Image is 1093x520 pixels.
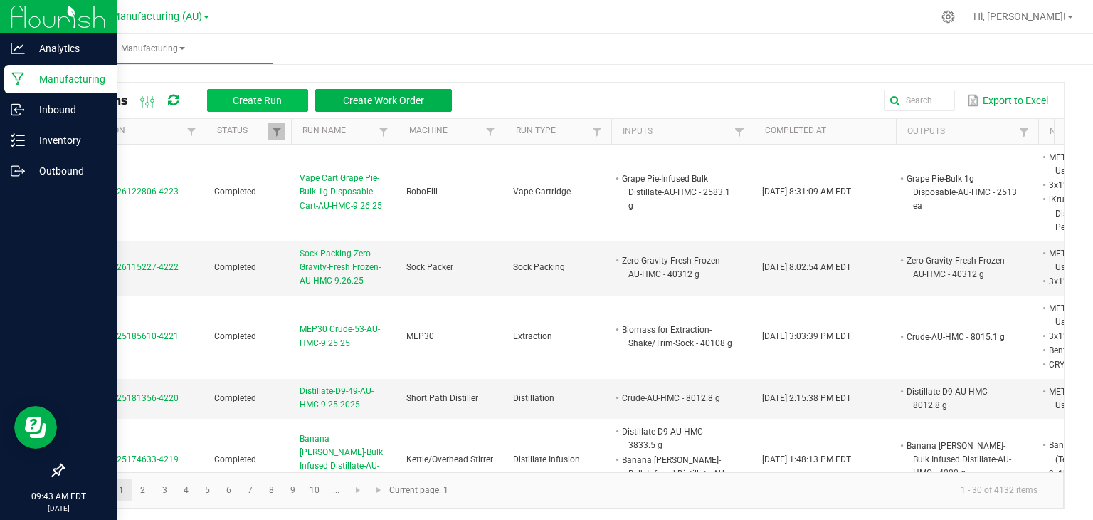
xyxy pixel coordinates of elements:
[300,432,389,487] span: Banana [PERSON_NAME]-Bulk Infused Distillate-AU-HMC-9.25.2025
[513,187,571,197] span: Vape Cartridge
[620,391,732,405] li: Crude-AU-HMC - 8012.8 g
[762,331,851,341] span: [DATE] 3:03:39 PM EDT
[620,323,732,350] li: Biomass for Extraction-Shake/Trim-Sock - 40108 g
[300,323,389,350] span: MEP30 Crude-53-AU-HMC-9.25.25
[620,425,732,452] li: Distillate-D9-AU-HMC - 3833.5 g
[207,89,308,112] button: Create Run
[25,162,110,180] p: Outbound
[34,34,273,64] a: Manufacturing
[154,479,175,501] a: Page 3
[305,479,325,501] a: Page 10
[939,10,957,24] div: Manage settings
[111,479,132,501] a: Page 1
[214,454,256,464] span: Completed
[218,479,239,501] a: Page 6
[300,172,389,213] span: Vape Cart Grape Pie-Bulk 1g Disposable Cart-AU-HMC-9.26.25
[516,125,588,137] a: Run TypeSortable
[513,454,580,464] span: Distillate Infusion
[214,187,256,197] span: Completed
[406,393,478,403] span: Short Path Distiller
[11,103,25,117] inline-svg: Inbound
[611,119,754,145] th: Inputs
[904,172,1017,214] li: Grape Pie-Bulk 1g Disposable-AU-HMC - 2513 ea
[513,262,565,272] span: Sock Packing
[457,479,1049,502] kendo-pager-info: 1 - 30 of 4132 items
[409,125,481,137] a: MachineSortable
[762,262,851,272] span: [DATE] 8:02:54 AM EDT
[963,88,1052,113] button: Export to Excel
[973,11,1066,22] span: Hi, [PERSON_NAME]!
[762,187,851,197] span: [DATE] 8:31:09 AM EDT
[25,132,110,149] p: Inventory
[6,490,110,503] p: 09:43 AM EDT
[25,71,110,88] p: Manufacturing
[762,393,851,403] span: [DATE] 2:15:38 PM EDT
[34,43,273,55] span: Manufacturing
[904,330,1017,344] li: Crude-AU-HMC - 8015.1 g
[375,123,392,140] a: Filter
[904,385,1017,412] li: Distillate-D9-AU-HMC - 8012.8 g
[14,406,57,449] iframe: Resource center
[25,101,110,118] p: Inbound
[132,479,153,501] a: Page 2
[11,41,25,56] inline-svg: Analytics
[343,95,424,106] span: Create Work Order
[214,262,256,272] span: Completed
[72,331,179,341] span: MP-20250925185610-4221
[374,484,385,496] span: Go to the last page
[261,479,282,501] a: Page 8
[214,331,256,341] span: Completed
[300,385,389,412] span: Distillate-D9-49-AU-HMC-9.25.2025
[348,479,369,501] a: Go to the next page
[11,72,25,86] inline-svg: Manufacturing
[268,123,285,140] a: Filter
[72,262,179,272] span: MP-20250926115227-4222
[11,133,25,147] inline-svg: Inventory
[482,123,499,140] a: Filter
[884,90,955,111] input: Search
[513,331,552,341] span: Extraction
[1015,123,1033,141] a: Filter
[904,439,1017,481] li: Banana [PERSON_NAME]-Bulk Infused Distillate-AU-HMC - 4200 g
[72,454,179,464] span: MP-20250925174633-4219
[302,125,374,137] a: Run NameSortable
[896,119,1038,145] th: Outputs
[369,479,389,501] a: Go to the last page
[406,454,493,464] span: Kettle/Overhead Stirrer
[217,125,268,137] a: StatusSortable
[620,172,732,214] li: Grape Pie-Infused Bulk Distillate-AU-HMC - 2583.1 g
[315,89,452,112] button: Create Work Order
[214,393,256,403] span: Completed
[240,479,260,501] a: Page 7
[74,125,182,137] a: ExtractionSortable
[283,479,303,501] a: Page 9
[72,187,179,197] span: MP-20250926122806-4223
[63,472,1064,509] kendo-pager: Current page: 1
[233,95,282,106] span: Create Run
[513,393,554,403] span: Distillation
[588,123,606,140] a: Filter
[72,393,179,403] span: MP-20250925181356-4220
[406,262,453,272] span: Sock Packer
[176,479,196,501] a: Page 4
[197,479,218,501] a: Page 5
[300,247,389,288] span: Sock Packing Zero Gravity-Fresh Frozen-AU-HMC-9.26.25
[183,123,200,140] a: Filter
[620,453,732,495] li: Banana [PERSON_NAME]-Bulk Infused Distillate-AU-HMC - 100 g
[74,88,463,113] div: All Runs
[25,40,110,57] p: Analytics
[765,125,890,137] a: Completed AtSortable
[762,454,851,464] span: [DATE] 1:48:13 PM EDT
[406,331,434,341] span: MEP30
[352,484,364,496] span: Go to the next page
[11,164,25,178] inline-svg: Outbound
[82,11,202,23] span: Stash Manufacturing (AU)
[904,254,1017,281] li: Zero Gravity-Fresh Frozen-AU-HMC - 40312 g
[326,479,347,501] a: Page 11
[406,187,438,197] span: RoboFill
[731,123,748,141] a: Filter
[620,254,732,281] li: Zero Gravity-Fresh Frozen-AU-HMC - 40312 g
[6,503,110,514] p: [DATE]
